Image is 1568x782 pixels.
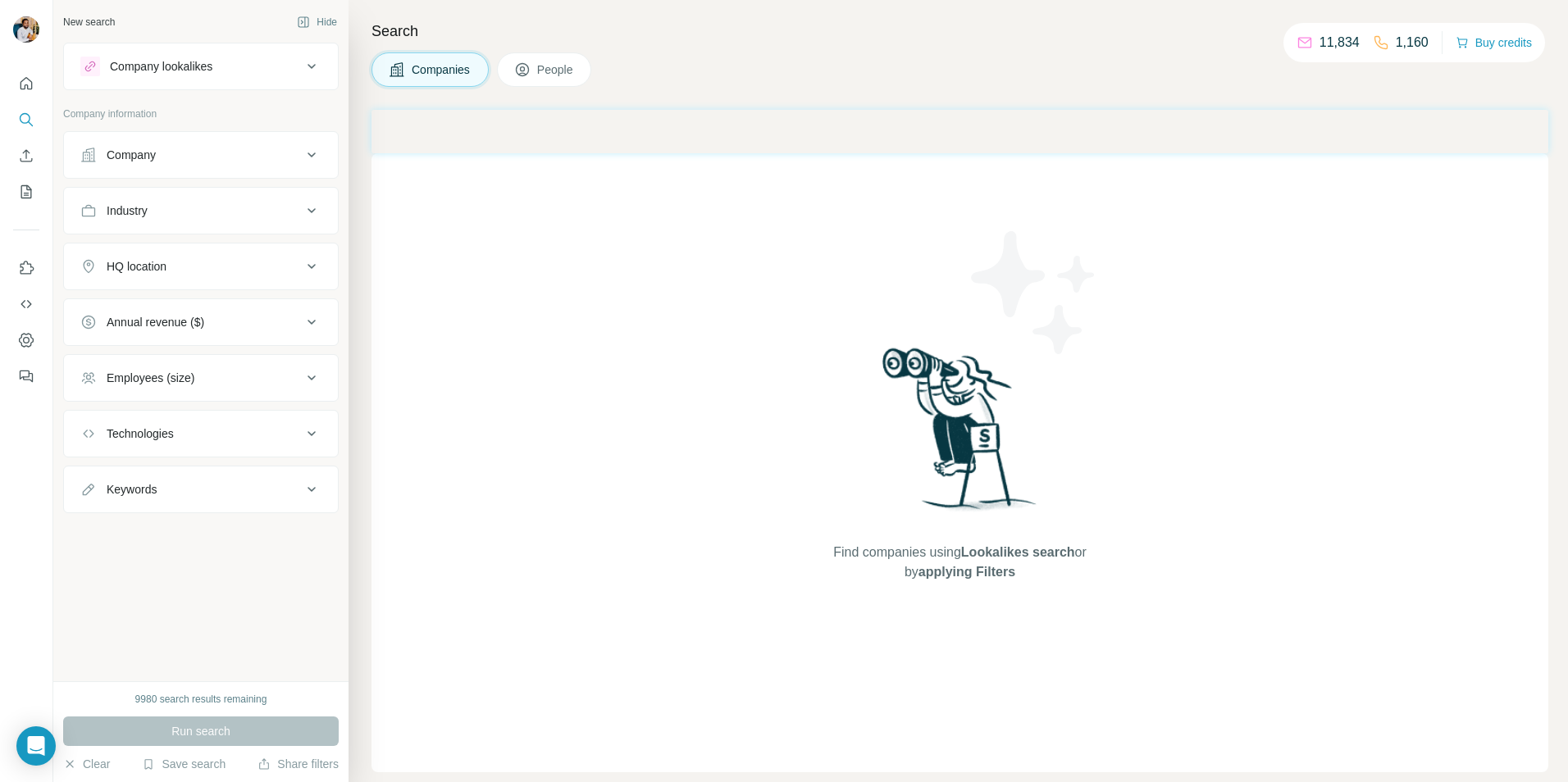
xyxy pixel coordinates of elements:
[13,177,39,207] button: My lists
[258,756,339,772] button: Share filters
[63,15,115,30] div: New search
[107,147,156,163] div: Company
[135,692,267,707] div: 9980 search results remaining
[16,726,56,766] div: Open Intercom Messenger
[13,141,39,170] button: Enrich CSV
[142,756,226,772] button: Save search
[960,219,1108,366] img: Surfe Illustration - Stars
[107,370,194,386] div: Employees (size)
[64,358,338,398] button: Employees (size)
[13,16,39,43] img: Avatar
[371,110,1548,153] iframe: Banner
[13,325,39,355] button: Dashboard
[537,61,575,78] span: People
[64,470,338,509] button: Keywords
[285,10,349,34] button: Hide
[64,47,338,86] button: Company lookalikes
[961,545,1075,559] span: Lookalikes search
[412,61,472,78] span: Companies
[64,135,338,175] button: Company
[371,20,1548,43] h4: Search
[63,756,110,772] button: Clear
[13,361,39,391] button: Feedback
[107,258,166,275] div: HQ location
[107,314,204,330] div: Annual revenue ($)
[107,481,157,498] div: Keywords
[13,253,39,283] button: Use Surfe on LinkedIn
[64,247,338,286] button: HQ location
[13,289,39,319] button: Use Surfe API
[64,414,338,453] button: Technologies
[13,105,39,134] button: Search
[107,202,148,219] div: Industry
[13,69,39,98] button: Quick start
[918,565,1015,579] span: applying Filters
[63,107,339,121] p: Company information
[107,425,174,442] div: Technologies
[1396,33,1429,52] p: 1,160
[1320,33,1360,52] p: 11,834
[110,58,212,75] div: Company lookalikes
[828,543,1091,582] span: Find companies using or by
[64,191,338,230] button: Industry
[64,302,338,342] button: Annual revenue ($)
[875,343,1046,526] img: Surfe Illustration - Woman searching with binoculars
[1456,31,1532,54] button: Buy credits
